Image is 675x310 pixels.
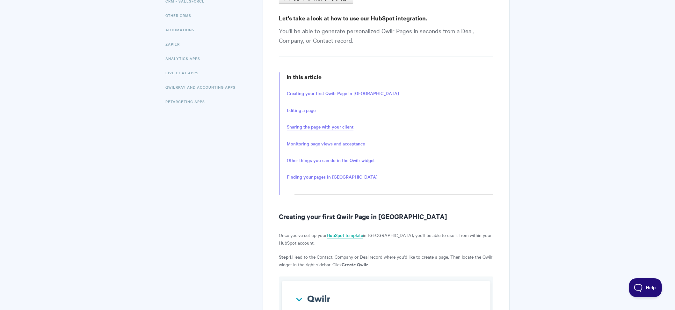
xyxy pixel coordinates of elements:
strong: Step 1. [279,253,292,260]
a: Live Chat Apps [165,66,203,79]
a: Finding your pages in [GEOGRAPHIC_DATA] [287,173,378,181]
h3: Let's take a look at how to use our HubSpot integration. [279,14,493,23]
a: Zapier [165,38,185,50]
p: Head to the Contact, Company or Deal record where you'd like to create a page. Then locate the Qw... [279,253,493,268]
a: Sharing the page with your client [287,123,353,130]
a: HubSpot template [327,232,363,239]
a: Editing a page [287,107,316,114]
iframe: Toggle Customer Support [629,278,662,297]
a: Automations [165,23,199,36]
h2: Creating your first Qwilr Page in [GEOGRAPHIC_DATA] [279,211,493,221]
a: Creating your first Qwilr Page in [GEOGRAPHIC_DATA] [287,90,399,97]
a: Other CRMs [165,9,196,22]
a: Other things you can do in the Qwilr widget [287,157,375,164]
a: Analytics Apps [165,52,205,65]
h3: In this article [287,72,493,81]
p: Once you've set up your in [GEOGRAPHIC_DATA], you'll be able to use it from within your HubSpot a... [279,231,493,247]
p: You'll be able to generate personalized Qwilr Pages in seconds from a Deal, Company, or Contact r... [279,26,493,56]
a: Retargeting Apps [165,95,210,108]
a: Monitoring page views and acceptance [287,140,365,147]
a: QwilrPay and Accounting Apps [165,81,240,93]
strong: Create Qwilr [342,261,368,268]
